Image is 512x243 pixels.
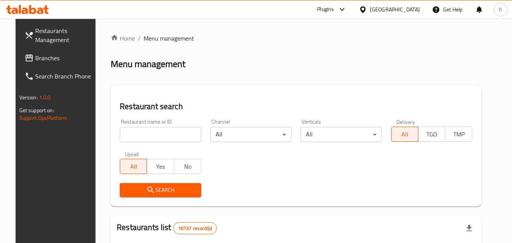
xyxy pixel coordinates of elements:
[39,92,51,102] span: 1.0.0
[210,127,292,142] div: All
[174,225,216,232] span: 10137 record(s)
[147,159,174,174] button: Yes
[499,5,502,14] span: h
[370,5,420,14] div: [GEOGRAPHIC_DATA]
[117,222,217,234] h2: Restaurants list
[35,72,95,81] span: Search Branch Phone
[120,159,147,174] button: All
[317,5,334,14] div: Plugins
[19,67,101,85] a: Search Branch Phone
[460,219,478,237] div: Export file
[19,105,54,115] span: Get support on:
[177,161,198,172] span: No
[19,49,101,67] a: Branches
[120,101,472,112] h2: Restaurant search
[125,151,139,157] label: Upsell
[120,127,201,142] input: Search for restaurant name or ID..
[150,161,171,172] span: Yes
[138,34,141,43] li: /
[418,127,445,142] button: TGO
[445,127,472,142] button: TMP
[35,53,95,63] span: Branches
[123,161,144,172] span: All
[301,127,382,142] div: All
[395,129,415,140] span: All
[396,119,415,124] label: Delivery
[448,129,469,140] span: TMP
[19,113,67,123] a: Support.OpsPlatform
[19,92,38,102] span: Version:
[174,159,201,174] button: No
[35,26,95,44] span: Restaurants Management
[126,185,195,195] span: Search
[173,222,217,234] div: Total records count
[120,183,201,197] button: Search
[144,34,194,43] span: Menu management
[111,58,185,70] h2: Menu management
[111,34,135,43] a: Home
[19,22,101,49] a: Restaurants Management
[111,34,481,43] nav: breadcrumb
[391,127,418,142] button: All
[421,129,442,140] span: TGO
